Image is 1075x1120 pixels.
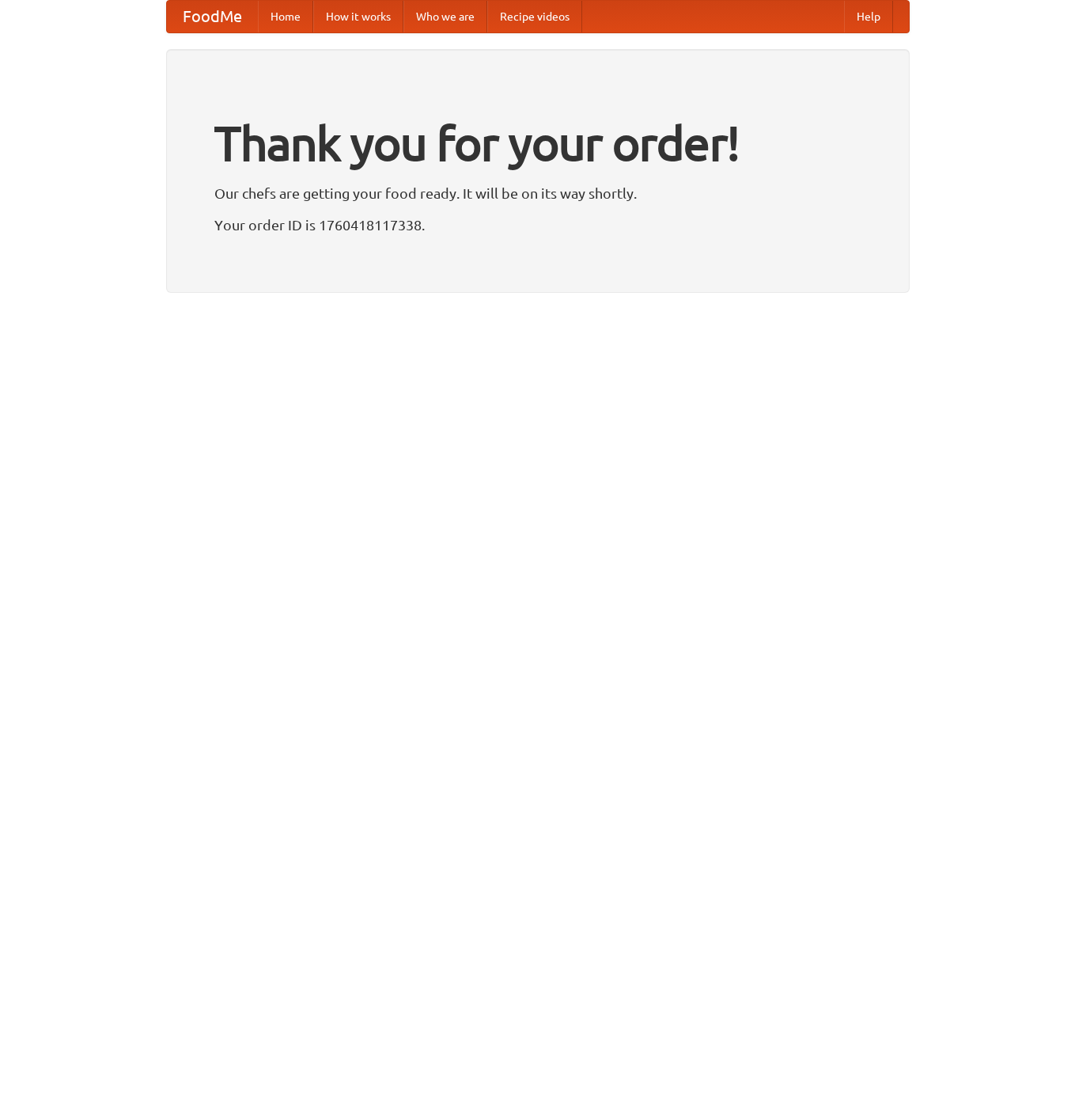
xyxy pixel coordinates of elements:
p: Your order ID is 1760418117338. [214,213,861,237]
a: Who we are [403,1,487,32]
a: Home [258,1,313,32]
a: Recipe videos [487,1,582,32]
a: FoodMe [167,1,258,32]
h1: Thank you for your order! [214,105,861,181]
p: Our chefs are getting your food ready. It will be on its way shortly. [214,181,861,205]
a: Help [844,1,893,32]
a: How it works [313,1,403,32]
